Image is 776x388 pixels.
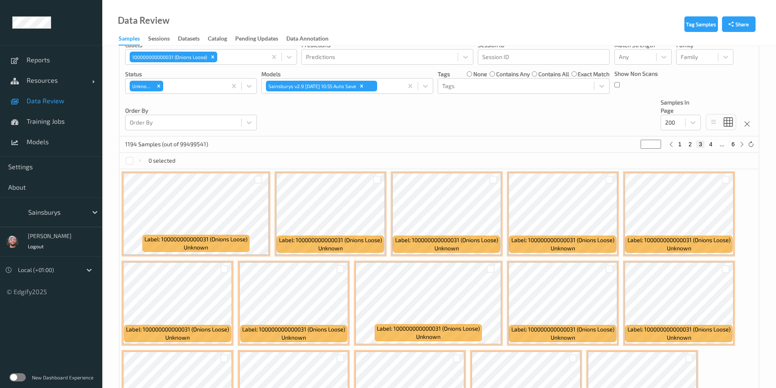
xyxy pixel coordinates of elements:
[144,235,247,243] span: Label: 100000000000031 (Onions Loose)
[242,325,345,334] span: Label: 100000000000031 (Onions Loose)
[551,244,575,252] span: unknown
[178,34,200,45] div: Datasets
[286,33,337,45] a: Data Annotation
[628,325,731,334] span: Label: 100000000000031 (Onions Loose)
[281,334,306,342] span: unknown
[235,34,278,45] div: Pending Updates
[235,33,286,45] a: Pending Updates
[318,244,343,252] span: unknown
[434,244,459,252] span: unknown
[438,70,450,78] p: Tags
[126,325,229,334] span: Label: 100000000000031 (Onions Loose)
[696,141,704,148] button: 3
[707,141,715,148] button: 4
[279,236,382,244] span: Label: 100000000000031 (Onions Loose)
[667,244,691,252] span: unknown
[119,34,140,45] div: Samples
[125,140,208,148] p: 1194 Samples (out of 99499541)
[148,33,178,45] a: Sessions
[119,33,148,45] a: Samples
[578,70,610,78] label: exact match
[118,16,169,25] div: Data Review
[184,243,208,252] span: unknown
[125,70,257,78] p: Status
[684,16,718,32] button: Tag Samples
[538,70,569,78] label: contains all
[148,34,170,45] div: Sessions
[261,70,433,78] p: Models
[130,81,154,91] div: Unknown
[395,236,498,244] span: Label: 100000000000031 (Onions Loose)
[661,98,701,115] p: Samples In Page
[628,236,731,244] span: Label: 100000000000031 (Onions Loose)
[511,325,614,334] span: Label: 100000000000031 (Onions Loose)
[286,34,328,45] div: Data Annotation
[729,141,737,148] button: 6
[266,81,357,91] div: Sainsburys v2.9 [DATE] 10:55 Auto Save
[496,70,530,78] label: contains any
[676,141,684,148] button: 1
[377,324,480,333] span: Label: 100000000000031 (Onions Loose)
[208,52,217,62] div: Remove 100000000000031 (Onions Loose)
[154,81,163,91] div: Remove Unknown
[130,52,208,62] div: 100000000000031 (Onions Loose)
[686,141,694,148] button: 2
[511,236,614,244] span: Label: 100000000000031 (Onions Loose)
[357,81,366,91] div: Remove Sainsburys v2.9 2025-08-04 10:55 Auto Save
[717,141,727,148] button: ...
[148,157,175,165] p: 0 selected
[125,107,257,115] p: Order By
[473,70,487,78] label: none
[551,334,575,342] span: unknown
[165,334,190,342] span: unknown
[178,33,208,45] a: Datasets
[208,34,227,45] div: Catalog
[667,334,691,342] span: unknown
[722,16,756,32] button: Share
[208,33,235,45] a: Catalog
[614,70,658,78] p: Show Non Scans
[416,333,441,341] span: unknown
